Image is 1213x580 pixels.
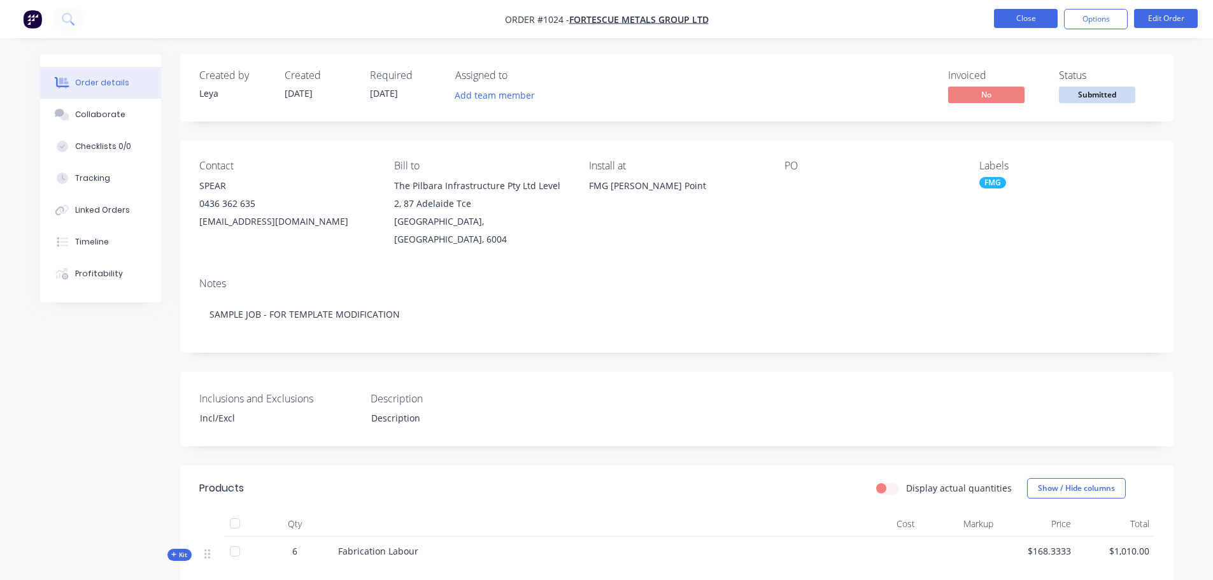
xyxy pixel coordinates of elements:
button: Edit Order [1134,9,1198,28]
button: Add team member [455,87,542,104]
div: Leya [199,87,269,100]
div: FMG [979,177,1006,188]
div: Markup [920,511,998,537]
div: Cost [842,511,921,537]
div: Contact [199,160,374,172]
button: Options [1064,9,1128,29]
div: Qty [257,511,333,537]
span: [DATE] [285,87,313,99]
label: Display actual quantities [906,481,1012,495]
span: Fabrication Labour [338,545,418,557]
button: Show / Hide columns [1027,478,1126,499]
div: Status [1059,69,1154,81]
button: Submitted [1059,87,1135,106]
span: Kit [171,550,188,560]
button: Timeline [40,226,161,258]
div: Total [1076,511,1154,537]
div: Labels [979,160,1154,172]
label: Description [371,391,530,406]
span: [DATE] [370,87,398,99]
div: The Pilbara Infrastructure Pty Ltd Level 2, 87 Adelaide Tce[GEOGRAPHIC_DATA], [GEOGRAPHIC_DATA], ... [394,177,569,248]
button: Collaborate [40,99,161,131]
div: FMG [PERSON_NAME] Point [589,177,763,218]
div: Profitability [75,268,123,279]
button: Close [994,9,1058,28]
span: $1,010.00 [1081,544,1149,558]
div: Bill to [394,160,569,172]
div: SAMPLE JOB - FOR TEMPLATE MODIFICATION [199,295,1154,334]
div: [EMAIL_ADDRESS][DOMAIN_NAME] [199,213,374,230]
div: Created [285,69,355,81]
span: Submitted [1059,87,1135,103]
button: Linked Orders [40,194,161,226]
button: Tracking [40,162,161,194]
div: Notes [199,278,1154,290]
div: Collaborate [75,109,125,120]
div: FMG [PERSON_NAME] Point [589,177,763,195]
a: FORTESCUE METALS GROUP LTD [569,13,709,25]
span: Order #1024 - [505,13,569,25]
button: Profitability [40,258,161,290]
button: Checklists 0/0 [40,131,161,162]
div: 0436 362 635 [199,195,374,213]
div: Price [998,511,1077,537]
div: Install at [589,160,763,172]
div: Products [199,481,244,496]
span: $168.3333 [1004,544,1072,558]
div: [GEOGRAPHIC_DATA], [GEOGRAPHIC_DATA], 6004 [394,213,569,248]
button: Add team member [448,87,541,104]
span: No [948,87,1025,103]
button: Order details [40,67,161,99]
div: Invoiced [948,69,1044,81]
img: Factory [23,10,42,29]
div: Description [361,409,520,427]
div: SPEAR [199,177,374,195]
div: Kit [167,549,192,561]
div: Incl/Excl [190,409,349,427]
div: Created by [199,69,269,81]
div: Checklists 0/0 [75,141,131,152]
div: Order details [75,77,129,88]
label: Inclusions and Exclusions [199,391,358,406]
div: Tracking [75,173,110,184]
div: SPEAR0436 362 635[EMAIL_ADDRESS][DOMAIN_NAME] [199,177,374,230]
div: Required [370,69,440,81]
div: The Pilbara Infrastructure Pty Ltd Level 2, 87 Adelaide Tce [394,177,569,213]
div: Timeline [75,236,109,248]
div: PO [784,160,959,172]
div: Assigned to [455,69,583,81]
span: 6 [292,544,297,558]
div: Linked Orders [75,204,130,216]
